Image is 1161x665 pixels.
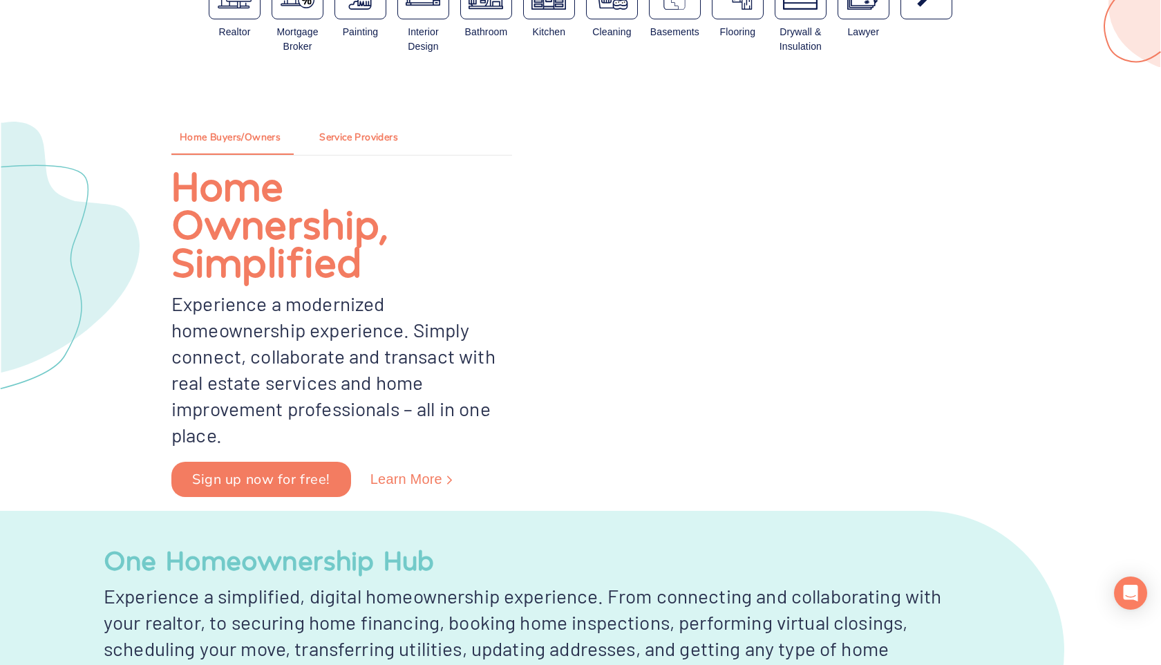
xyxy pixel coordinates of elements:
[171,166,512,280] div: Home Ownership, Simplified
[775,25,827,54] div: Drywall & Insulation
[334,25,386,39] div: Painting
[171,290,512,448] div: Experience a modernized homeownership experience. Simply connect, collaborate and transact with r...
[442,473,457,487] img: Chevron Right Brand - Souqh
[586,25,638,39] div: Cleaning
[180,129,281,147] span: Home Buyers/Owners
[561,171,941,435] iframe: Souqh it up! Make homeownership stress-free!
[523,25,575,39] div: Kitchen
[1114,577,1147,610] div: Open Intercom Messenger
[171,122,512,155] div: ant example
[397,25,449,54] div: Interior Design
[712,25,764,39] div: Flooring
[104,543,961,576] div: One Homeownership Hub
[319,129,398,147] span: Service Providers
[272,25,323,54] div: Mortgage Broker
[838,25,889,39] div: Lawyer
[370,469,457,489] p: Learn More
[192,467,330,491] div: Sign up now for free!
[171,462,351,497] button: Sign up now for free!
[209,25,261,39] div: Realtor
[460,25,512,39] div: Bathroom
[649,25,701,39] div: Basements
